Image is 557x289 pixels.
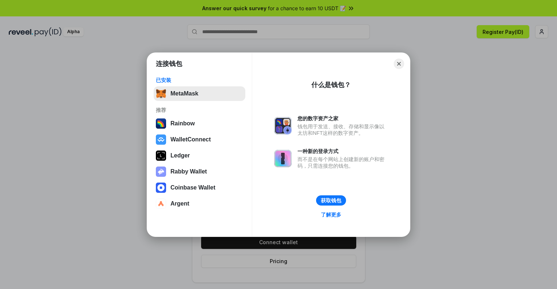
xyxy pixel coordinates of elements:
button: Argent [154,196,245,211]
div: Rabby Wallet [170,168,207,175]
div: 已安装 [156,77,243,83]
div: 一种新的登录方式 [297,148,388,155]
div: Argent [170,200,189,207]
img: svg+xml,%3Csvg%20xmlns%3D%22http%3A%2F%2Fwww.w3.org%2F2000%2Fsvg%22%20fill%3D%22none%22%20viewBox... [274,150,292,167]
div: MetaMask [170,90,198,97]
h1: 连接钱包 [156,59,182,68]
div: Ledger [170,152,190,159]
div: 获取钱包 [321,197,341,204]
button: Rabby Wallet [154,164,245,179]
button: MetaMask [154,86,245,101]
a: 了解更多 [316,210,346,219]
button: Close [394,59,404,69]
div: 而不是在每个网站上创建新的账户和密码，只需连接您的钱包。 [297,156,388,169]
button: Coinbase Wallet [154,180,245,195]
img: svg+xml,%3Csvg%20width%3D%2228%22%20height%3D%2228%22%20viewBox%3D%220%200%2028%2028%22%20fill%3D... [156,199,166,209]
div: 推荐 [156,107,243,113]
img: svg+xml,%3Csvg%20xmlns%3D%22http%3A%2F%2Fwww.w3.org%2F2000%2Fsvg%22%20width%3D%2228%22%20height%3... [156,151,166,161]
img: svg+xml,%3Csvg%20fill%3D%22none%22%20height%3D%2233%22%20viewBox%3D%220%200%2035%2033%22%20width%... [156,89,166,99]
div: 您的数字资产之家 [297,115,388,122]
img: svg+xml,%3Csvg%20xmlns%3D%22http%3A%2F%2Fwww.w3.org%2F2000%2Fsvg%22%20fill%3D%22none%22%20viewBox... [156,167,166,177]
div: 了解更多 [321,211,341,218]
div: 什么是钱包？ [311,81,351,89]
img: svg+xml,%3Csvg%20width%3D%22120%22%20height%3D%22120%22%20viewBox%3D%220%200%20120%20120%22%20fil... [156,118,166,129]
div: Coinbase Wallet [170,184,215,191]
button: 获取钱包 [316,195,346,206]
div: WalletConnect [170,136,211,143]
img: svg+xml,%3Csvg%20width%3D%2228%22%20height%3D%2228%22%20viewBox%3D%220%200%2028%2028%22%20fill%3D... [156,134,166,145]
img: svg+xml,%3Csvg%20xmlns%3D%22http%3A%2F%2Fwww.w3.org%2F2000%2Fsvg%22%20fill%3D%22none%22%20viewBox... [274,117,292,134]
button: Ledger [154,148,245,163]
button: Rainbow [154,116,245,131]
img: svg+xml,%3Csvg%20width%3D%2228%22%20height%3D%2228%22%20viewBox%3D%220%200%2028%2028%22%20fill%3D... [156,183,166,193]
div: 钱包用于发送、接收、存储和显示像以太坊和NFT这样的数字资产。 [297,123,388,136]
button: WalletConnect [154,132,245,147]
div: Rainbow [170,120,195,127]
